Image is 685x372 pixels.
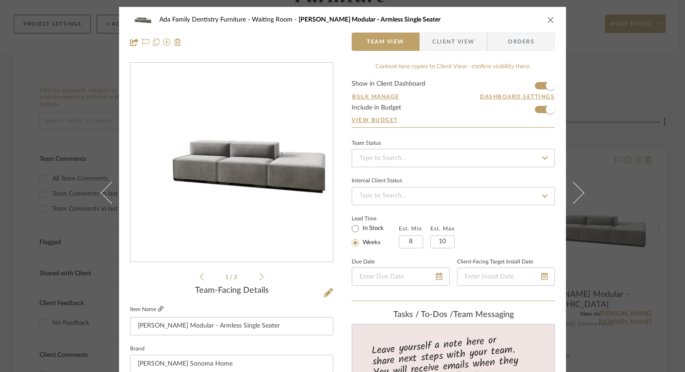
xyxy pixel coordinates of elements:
label: Est. Max [430,225,455,232]
div: Team Status [352,141,381,146]
input: Enter Item Name [130,317,333,335]
label: Due Date [352,260,375,264]
label: Lead Time [352,214,399,223]
img: 3776e6fe-2469-40be-b94d-97adc5045bc9_48x40.jpg [130,11,152,29]
label: Est. Min [399,225,422,232]
span: Ada Family Dentistry Furniture [159,16,252,23]
label: Brand [130,347,145,351]
img: 3776e6fe-2469-40be-b94d-97adc5045bc9_436x436.jpg [130,107,333,219]
img: Remove from project [174,38,181,46]
label: Item Name [130,306,163,313]
span: 1 [225,274,230,280]
div: Content here copies to Client View - confirm visibility there. [352,62,555,71]
a: View Budget [352,116,555,124]
div: 0 [130,72,333,253]
input: Enter Due Date [352,268,450,286]
span: Tasks / To-Dos / [393,311,453,319]
div: Team-Facing Details [130,286,333,296]
label: In Stock [361,224,384,233]
div: team Messaging [352,310,555,320]
span: Orders [498,33,544,51]
input: Enter Install Date [457,268,555,286]
label: Client-Facing Target Install Date [457,260,533,264]
span: [PERSON_NAME] Modular - Armless Single Seater [299,16,440,23]
div: Internal Client Status [352,179,402,183]
span: / [230,274,234,280]
button: Bulk Manage [352,93,400,101]
button: close [547,16,555,24]
input: Type to Search… [352,149,555,167]
button: Dashboard Settings [479,93,555,101]
span: Team View [367,33,404,51]
input: Type to Search… [352,187,555,205]
span: Waiting Room [252,16,299,23]
span: 2 [234,274,239,280]
mat-radio-group: Select item type [352,223,399,248]
span: Client View [432,33,474,51]
label: Weeks [361,239,381,247]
